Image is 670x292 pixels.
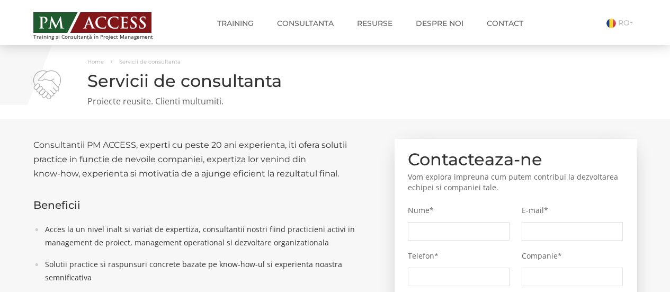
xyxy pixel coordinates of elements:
[119,58,181,65] span: Servicii de consultanta
[408,13,471,34] a: Despre noi
[209,13,262,34] a: Training
[33,12,151,33] img: PM ACCESS - Echipa traineri si consultanti certificati PMP: Narciss Popescu, Mihai Olaru, Monica ...
[408,251,510,261] label: Telefon
[33,72,637,90] h1: Servicii de consultanta
[33,95,637,108] p: Proiecte reusite. Clienti multumiti.
[40,223,379,249] li: Acces la un nivel inalt si variat de expertiza, consultantii nostri fiind practicieni activi in m...
[408,172,624,193] p: Vom explora impreuna cum putem contribui la dezvoltarea echipei si companiei tale.
[349,13,400,34] a: Resurse
[33,199,379,211] h3: Beneficii
[33,9,173,40] a: Training și Consultanță în Project Management
[408,206,510,215] label: Nume
[479,13,531,34] a: Contact
[33,70,61,99] img: Servicii de consultanta
[522,206,623,215] label: E-mail
[33,138,379,181] h2: Consultantii PM ACCESS, experti cu peste 20 ani experienta, iti ofera solutii practice in functie...
[606,18,637,28] a: RO
[87,58,104,65] a: Home
[33,34,173,40] span: Training și Consultanță în Project Management
[522,251,623,261] label: Companie
[269,13,342,34] a: Consultanta
[40,258,379,284] li: Solutii practice si raspunsuri concrete bazate pe know-how-ul si experienta noastra semnificativa
[408,152,624,166] h2: Contacteaza-ne
[606,19,616,28] img: Romana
